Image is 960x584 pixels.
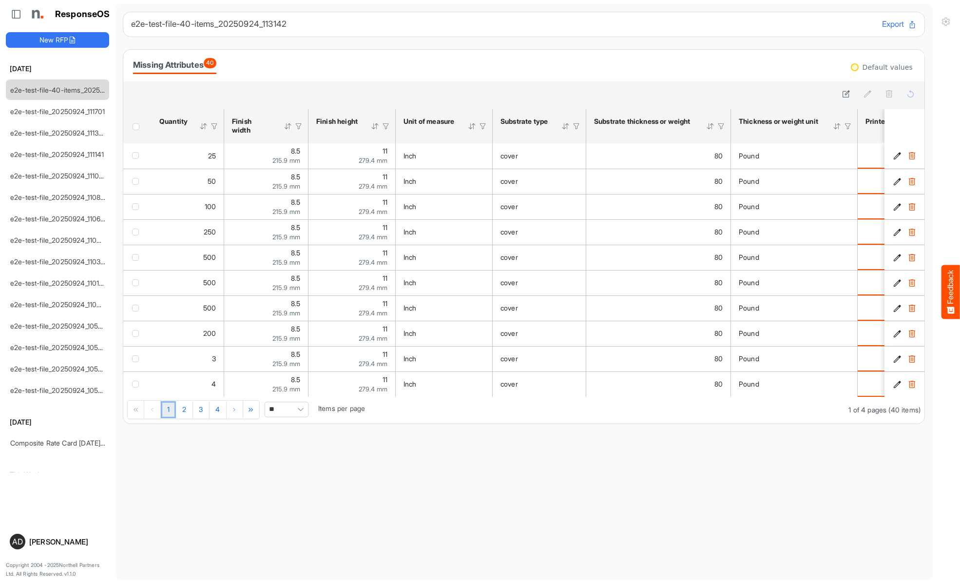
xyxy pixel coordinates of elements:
td: 80 is template cell Column Header httpsnorthellcomontologiesmapping-rulesmaterialhasmaterialthick... [586,295,731,321]
td: 80 is template cell Column Header httpsnorthellcomontologiesmapping-rulesmaterialhasmaterialthick... [586,219,731,245]
td: is template cell Column Header httpsnorthellcomontologiesmapping-rulesmanufacturinghasprintedsides [858,143,945,169]
a: e2e-test-file_20250924_110035 [10,300,109,309]
span: cover [500,177,518,185]
div: Filter Icon [382,122,390,131]
td: Pound is template cell Column Header httpsnorthellcomontologiesmapping-rulesmaterialhasmaterialth... [731,295,858,321]
a: e2e-test-file_20250924_111701 [10,107,105,116]
span: 500 [203,278,216,287]
span: 8.5 [291,299,300,308]
span: 50 [208,177,216,185]
span: Pound [739,202,759,211]
td: 80 is template cell Column Header httpsnorthellcomontologiesmapping-rulesmaterialhasmaterialthick... [586,245,731,270]
button: New RFP [6,32,109,48]
span: cover [500,253,518,261]
span: cover [500,202,518,211]
span: 200 [203,329,216,337]
span: 3 [212,354,216,363]
h6: [DATE] [6,63,109,74]
span: 8.5 [291,147,300,155]
td: checkbox [123,295,152,321]
th: Header checkbox [123,109,152,143]
span: 215.9 mm [272,385,300,393]
td: 250 is template cell Column Header httpsnorthellcomontologiesmapping-rulesorderhasquantity [152,219,224,245]
span: 11 [383,198,387,206]
td: 8.5 is template cell Column Header httpsnorthellcomontologiesmapping-rulesmeasurementhasfinishsiz... [224,321,308,346]
span: 279.4 mm [359,309,387,317]
div: Printed sides [865,117,908,126]
td: 11 is template cell Column Header httpsnorthellcomontologiesmapping-rulesmeasurementhasfinishsize... [308,219,396,245]
button: Edit [892,253,902,262]
span: Inch [403,152,417,160]
span: 8.5 [291,375,300,384]
div: Filter Icon [717,122,726,131]
td: 8.5 is template cell Column Header httpsnorthellcomontologiesmapping-rulesmeasurementhasfinishsiz... [224,270,308,295]
h6: [DATE] [6,417,109,428]
td: is template cell Column Header httpsnorthellcomontologiesmapping-rulesmanufacturinghasprintedsides [858,321,945,346]
span: cover [500,329,518,337]
td: 812ae7f8-1865-4183-9969-12a0510289a2 is template cell Column Header [884,371,926,397]
button: Edit [892,227,902,237]
td: checkbox [123,169,152,194]
span: 11 [383,375,387,384]
button: Edit [892,303,902,313]
span: 279.4 mm [359,182,387,190]
td: checkbox [123,143,152,169]
a: e2e-test-file_20250924_110146 [10,279,108,287]
td: checkbox [123,321,152,346]
td: Inch is template cell Column Header httpsnorthellcomontologiesmapping-rulesmeasurementhasunitofme... [396,245,493,270]
td: eb423cbb-eb8c-48bd-a6f7-13844a4b7975 is template cell Column Header [884,194,926,219]
a: e2e-test-file_20250924_110646 [10,214,109,223]
td: 9f33c647-ac1d-41ce-bd3c-04c4eff06c85 is template cell Column Header [884,321,926,346]
span: 80 [714,278,723,287]
td: 8.5 is template cell Column Header httpsnorthellcomontologiesmapping-rulesmeasurementhasfinishsiz... [224,346,308,371]
div: Substrate type [500,117,549,126]
img: Northell [27,4,46,24]
span: cover [500,380,518,388]
span: 80 [714,354,723,363]
span: Inch [403,202,417,211]
td: Inch is template cell Column Header httpsnorthellcomontologiesmapping-rulesmeasurementhasunitofme... [396,270,493,295]
button: Edit [892,176,902,186]
div: Thickness or weight unit [739,117,820,126]
span: Pound [739,152,759,160]
span: 11 [383,223,387,232]
a: e2e-test-file_20250924_110305 [10,257,109,266]
td: e6e77e4a-6fff-47a8-ac8e-21f45e5a0d53 is template cell Column Header [884,245,926,270]
td: checkbox [123,219,152,245]
span: 8.5 [291,223,300,232]
span: Inch [403,278,417,287]
span: 25 [208,152,216,160]
p: Copyright 2004 - 2025 Northell Partners Ltd. All Rights Reserved. v 1.1.0 [6,561,109,578]
span: Inch [403,329,417,337]
a: e2e-test-file_20250924_105318 [10,365,109,373]
div: Pager Container [123,397,924,424]
td: 11 is template cell Column Header httpsnorthellcomontologiesmapping-rulesmeasurementhasfinishsize... [308,169,396,194]
td: 80 is template cell Column Header httpsnorthellcomontologiesmapping-rulesmaterialhasmaterialthick... [586,371,731,397]
span: cover [500,304,518,312]
span: Inch [403,253,417,261]
span: 80 [714,177,723,185]
td: Inch is template cell Column Header httpsnorthellcomontologiesmapping-rulesmeasurementhasunitofme... [396,346,493,371]
td: Pound is template cell Column Header httpsnorthellcomontologiesmapping-rulesmaterialhasmaterialth... [731,245,858,270]
span: 80 [714,202,723,211]
span: 250 [204,228,216,236]
div: Default values [863,64,913,71]
button: Delete [907,202,917,212]
td: checkbox [123,270,152,295]
span: 11 [383,249,387,257]
button: Delete [907,227,917,237]
h1: ResponseOS [55,9,110,19]
span: 500 [203,304,216,312]
td: Inch is template cell Column Header httpsnorthellcomontologiesmapping-rulesmeasurementhasunitofme... [396,371,493,397]
div: Filter Icon [572,122,581,131]
span: Pound [739,380,759,388]
a: Page 3 of 4 Pages [193,401,210,419]
button: Delete [907,329,917,338]
span: 215.9 mm [272,258,300,266]
h6: e2e-test-file-40-items_20250924_113142 [131,20,874,28]
span: 100 [205,202,216,211]
a: Page 1 of 4 Pages [161,401,176,419]
td: cover is template cell Column Header httpsnorthellcomontologiesmapping-rulesmaterialhassubstratem... [493,169,586,194]
span: 4 [211,380,216,388]
td: Inch is template cell Column Header httpsnorthellcomontologiesmapping-rulesmeasurementhasunitofme... [396,194,493,219]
